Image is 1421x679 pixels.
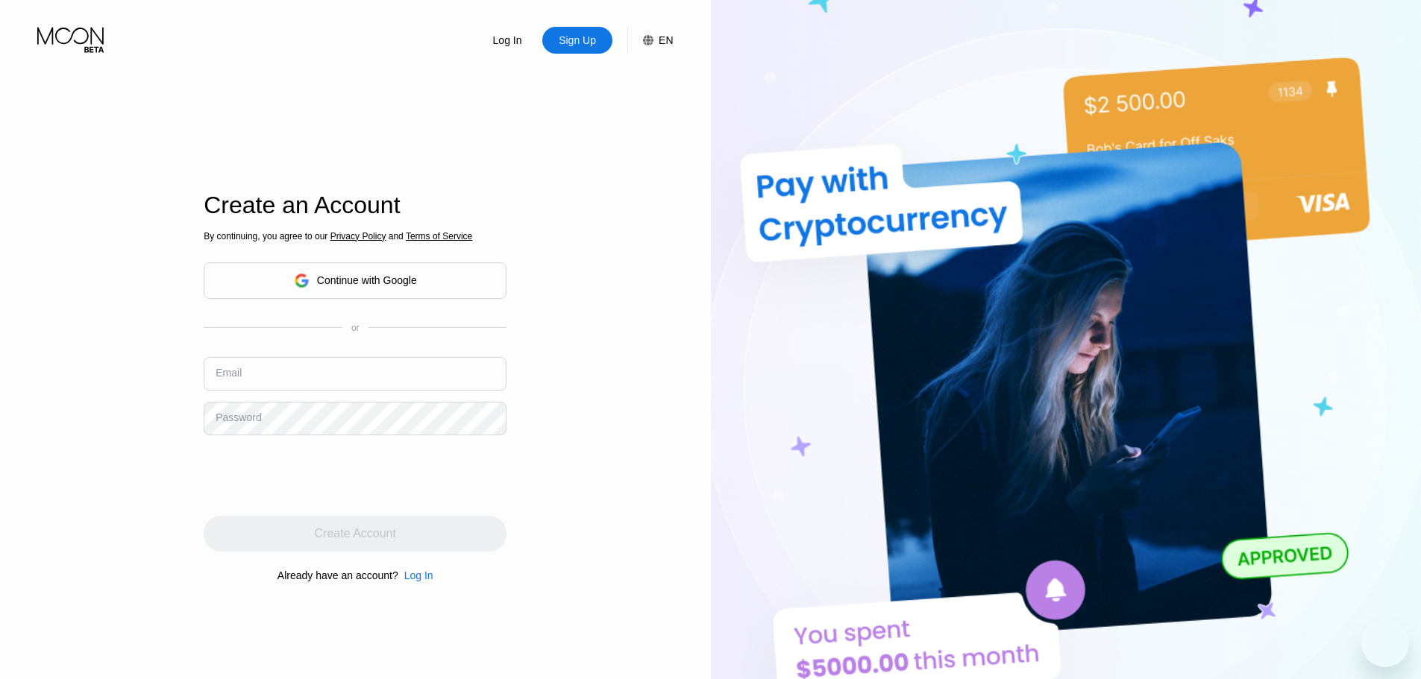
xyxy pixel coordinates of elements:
[204,446,430,505] iframe: reCAPTCHA
[386,231,406,241] span: and
[627,27,673,54] div: EN
[204,192,506,219] div: Create an Account
[542,27,612,54] div: Sign Up
[406,231,472,241] span: Terms of Service
[492,33,524,48] div: Log In
[277,569,398,581] div: Already have an account?
[216,411,261,423] div: Password
[398,569,433,581] div: Log In
[317,274,417,286] div: Continue with Google
[557,33,597,48] div: Sign Up
[351,323,360,333] div: or
[204,231,506,241] div: By continuing, you agree to our
[472,27,542,54] div: Log In
[1361,619,1409,667] iframe: Button to launch messaging window
[404,569,433,581] div: Log In
[204,262,506,299] div: Continue with Google
[330,231,386,241] span: Privacy Policy
[216,367,242,379] div: Email
[659,34,673,46] div: EN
